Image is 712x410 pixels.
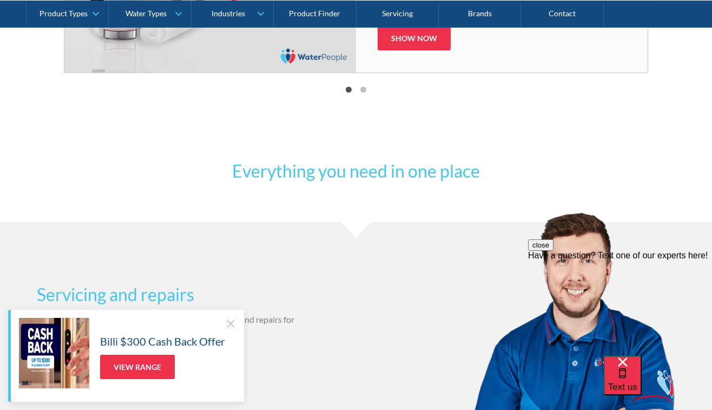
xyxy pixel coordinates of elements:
h5: Billi $300 Cash Back Offer [100,333,225,349]
div: Product Types [39,9,88,18]
h2: Everything you need in one place [199,158,513,184]
div: Water Types [126,9,167,18]
a: View Range [100,355,175,379]
img: Billi $300 Cash Back Offer [19,318,89,388]
h3: Servicing and repairs [37,282,298,308]
a: Show now [378,26,451,50]
iframe: podium webchat widget prompt [528,239,712,369]
div: Industries [212,9,245,18]
iframe: podium webchat widget bubble [604,356,712,410]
